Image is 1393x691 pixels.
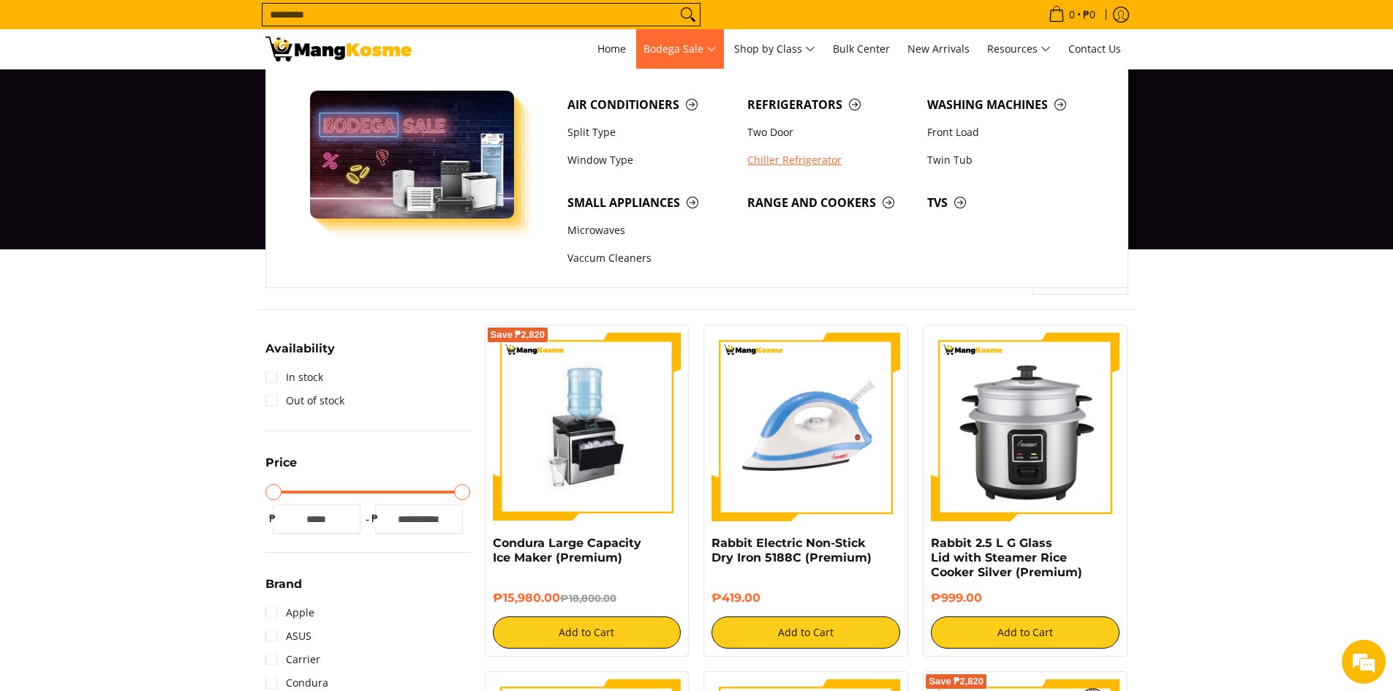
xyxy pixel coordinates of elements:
[265,343,335,355] span: Availability
[560,592,616,604] del: ₱18,800.00
[265,37,412,61] img: Premium Deals: Best Premium Home Appliances Sale l Mang Kosme
[265,624,312,648] a: ASUS
[1061,29,1128,69] a: Contact Us
[727,29,823,69] a: Shop by Class
[265,601,314,624] a: Apple
[1081,10,1098,20] span: ₱0
[980,29,1058,69] a: Resources
[493,591,682,605] h6: ₱15,980.00
[1044,7,1100,23] span: •
[265,343,335,366] summary: Open
[265,578,302,590] span: Brand
[927,194,1092,212] span: TVs
[426,29,1128,69] nav: Main Menu
[920,146,1100,174] a: Twin Tub
[920,118,1100,146] a: Front Load
[493,616,682,649] button: Add to Cart
[597,42,626,56] span: Home
[491,331,546,339] span: Save ₱2,820
[929,677,984,686] span: Save ₱2,820
[265,511,280,526] span: ₱
[265,366,323,389] a: In stock
[368,511,382,526] span: ₱
[711,333,900,521] img: https://mangkosme.com/products/rabbit-electric-non-stick-dry-iron-5188c-class-a
[560,146,740,174] a: Window Type
[931,616,1120,649] button: Add to Cart
[265,457,297,469] span: Price
[920,189,1100,216] a: TVs
[676,4,700,26] button: Search
[987,40,1051,58] span: Resources
[1068,42,1121,56] span: Contact Us
[493,333,682,521] img: https://mangkosme.com/products/condura-large-capacity-ice-maker-premium
[643,40,717,58] span: Bodega Sale
[900,29,977,69] a: New Arrivals
[740,91,920,118] a: Refrigerators
[493,536,641,564] a: Condura Large Capacity Ice Maker (Premium)
[560,189,740,216] a: Small Appliances
[265,457,297,480] summary: Open
[740,146,920,174] a: Chiller Refrigerator
[310,91,515,219] img: Bodega Sale
[833,42,890,56] span: Bulk Center
[636,29,724,69] a: Bodega Sale
[927,96,1092,114] span: Washing Machines
[560,91,740,118] a: Air Conditioners
[590,29,633,69] a: Home
[711,536,872,564] a: Rabbit Electric Non-Stick Dry Iron 5188C (Premium)
[567,96,733,114] span: Air Conditioners
[560,245,740,273] a: Vaccum Cleaners
[560,118,740,146] a: Split Type
[740,189,920,216] a: Range and Cookers
[907,42,970,56] span: New Arrivals
[747,194,913,212] span: Range and Cookers
[560,216,740,244] a: Microwaves
[931,536,1082,579] a: Rabbit 2.5 L G Glass Lid with Steamer Rice Cooker Silver (Premium)
[711,616,900,649] button: Add to Cart
[265,389,344,412] a: Out of stock
[931,333,1120,521] img: https://mangkosme.com/products/rabbit-2-5-l-g-glass-lid-with-steamer-rice-cooker-silver-class-a
[567,194,733,212] span: Small Appliances
[265,648,320,671] a: Carrier
[1067,10,1077,20] span: 0
[826,29,897,69] a: Bulk Center
[711,591,900,605] h6: ₱419.00
[740,118,920,146] a: Two Door
[747,96,913,114] span: Refrigerators
[265,578,302,601] summary: Open
[931,591,1120,605] h6: ₱999.00
[920,91,1100,118] a: Washing Machines
[734,40,815,58] span: Shop by Class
